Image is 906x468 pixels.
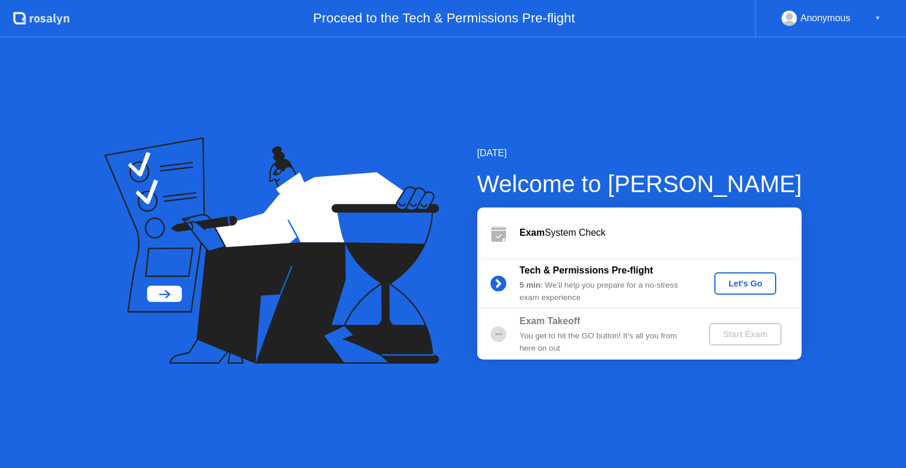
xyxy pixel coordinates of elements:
button: Start Exam [709,323,782,345]
div: Welcome to [PERSON_NAME] [477,166,802,202]
b: Exam [520,228,545,238]
div: Start Exam [714,329,777,339]
div: Let's Go [719,279,772,288]
div: Anonymous [800,11,851,26]
b: 5 min [520,281,541,289]
div: [DATE] [477,146,802,160]
b: Exam Takeoff [520,316,580,326]
div: System Check [520,226,802,240]
div: : We’ll help you prepare for a no-stress exam experience [520,279,690,304]
div: You get to hit the GO button! It’s all you from here on out [520,330,690,354]
b: Tech & Permissions Pre-flight [520,265,653,275]
div: ▼ [875,11,881,26]
button: Let's Go [714,272,776,295]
